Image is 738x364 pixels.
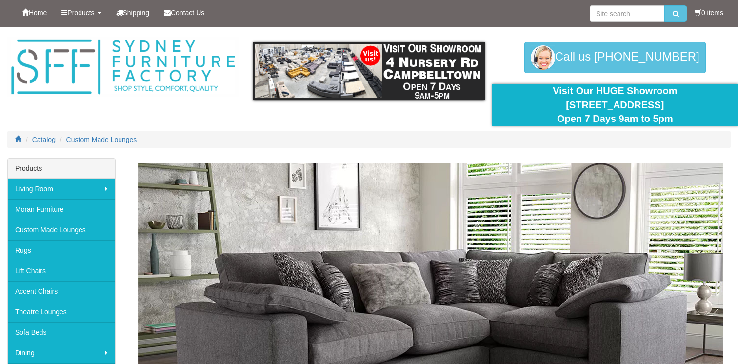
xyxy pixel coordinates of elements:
a: Lift Chairs [8,261,115,281]
a: Rugs [8,240,115,261]
div: Visit Our HUGE Showroom [STREET_ADDRESS] Open 7 Days 9am to 5pm [499,84,731,126]
a: Theatre Lounges [8,302,115,322]
img: Sydney Furniture Factory [7,37,239,97]
a: Living Room [8,179,115,199]
a: Accent Chairs [8,281,115,302]
a: Sofa Beds [8,322,115,343]
a: Home [15,0,54,25]
a: Moran Furniture [8,199,115,220]
a: Dining [8,343,115,363]
a: Custom Made Lounges [8,220,115,240]
a: Products [54,0,108,25]
img: showroom.gif [253,42,484,100]
span: Contact Us [171,9,204,17]
a: Contact Us [157,0,212,25]
input: Site search [590,5,664,22]
a: Catalog [32,136,56,143]
li: 0 items [695,8,723,18]
a: Shipping [109,0,157,25]
span: Products [67,9,94,17]
div: Products [8,159,115,179]
a: Custom Made Lounges [66,136,137,143]
span: Shipping [123,9,150,17]
span: Home [29,9,47,17]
